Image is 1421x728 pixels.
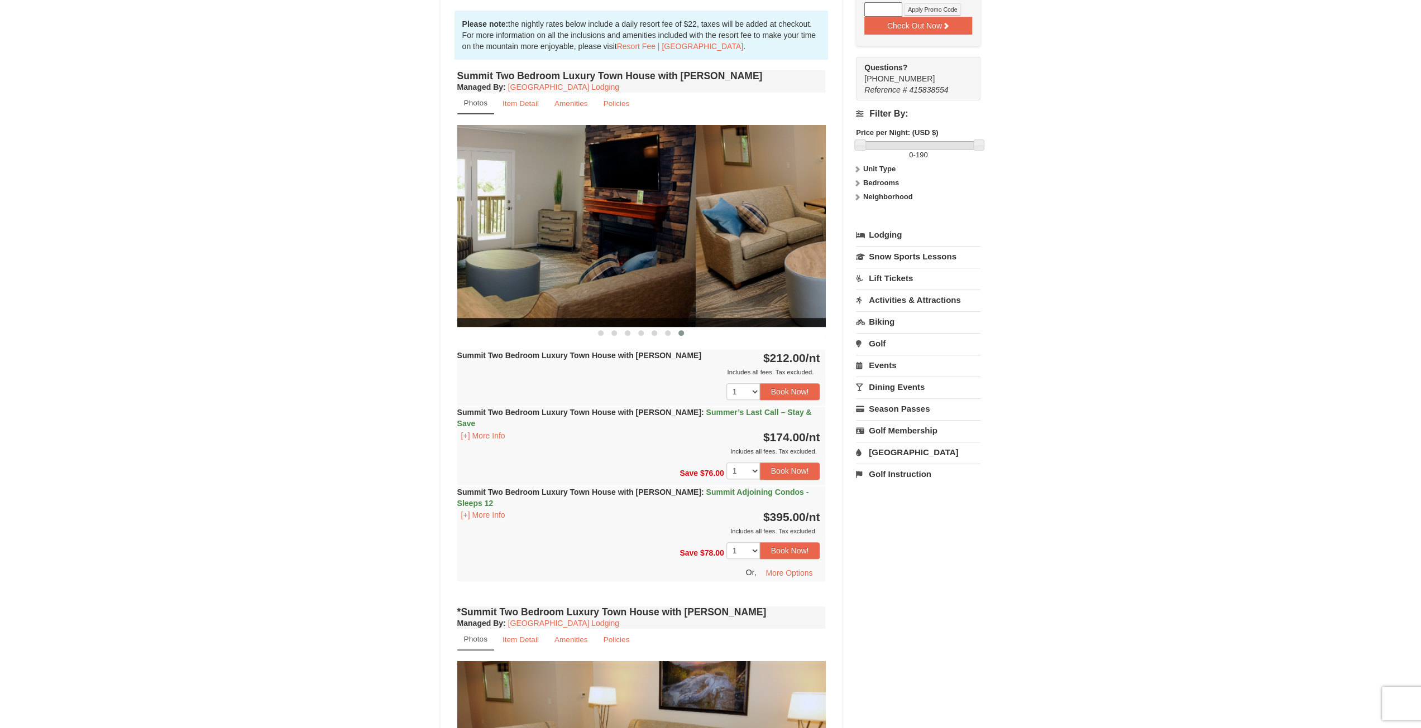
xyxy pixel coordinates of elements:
[806,431,820,443] span: /nt
[495,93,546,114] a: Item Detail
[806,351,820,364] span: /nt
[508,619,619,628] a: [GEOGRAPHIC_DATA] Lodging
[856,150,980,161] label: -
[617,42,743,51] a: Resort Fee | [GEOGRAPHIC_DATA]
[763,510,806,523] span: $395.00
[457,351,701,360] strong: Summit Two Bedroom Luxury Town House with [PERSON_NAME]
[457,83,506,91] strong: :
[856,311,980,332] a: Biking
[856,420,980,441] a: Golf Membership
[464,635,487,643] small: Photos
[547,93,595,114] a: Amenities
[457,446,820,457] div: Includes all fees. Tax excluded.
[760,542,820,559] button: Book Now!
[763,431,806,443] span: $174.00
[503,635,539,644] small: Item Detail
[909,151,913,159] span: 0
[856,268,980,288] a: Lift Tickets
[680,469,698,478] span: Save
[700,548,724,557] span: $78.00
[856,128,938,137] strong: Price per Night: (USD $)
[864,63,907,72] strong: Questions?
[457,619,503,628] span: Managed By
[856,246,980,267] a: Snow Sports Lessons
[457,619,506,628] strong: :
[864,17,972,35] button: Check Out Now
[503,99,539,108] small: Item Detail
[863,179,899,187] strong: Bedrooms
[864,85,907,94] span: Reference #
[856,225,980,245] a: Lodging
[856,109,980,119] h4: Filter By:
[909,85,948,94] span: 415838554
[856,355,980,375] a: Events
[701,488,704,496] span: :
[806,510,820,523] span: /nt
[457,509,509,521] button: [+] More Info
[596,629,637,650] a: Policies
[701,408,704,417] span: :
[760,462,820,479] button: Book Now!
[603,635,629,644] small: Policies
[864,62,960,83] span: [PHONE_NUMBER]
[863,165,896,173] strong: Unit Type
[758,565,820,581] button: More Options
[454,11,829,60] div: the nightly rates below include a daily resort fee of $22, taxes will be added at checkout. For m...
[856,464,980,484] a: Golf Instruction
[457,408,812,428] strong: Summit Two Bedroom Luxury Town House with [PERSON_NAME]
[696,125,1064,326] img: 18876286-202-fb468a36.png
[457,525,820,537] div: Includes all fees. Tax excluded.
[680,548,698,557] span: Save
[916,151,928,159] span: 190
[856,442,980,462] a: [GEOGRAPHIC_DATA]
[457,83,503,91] span: Managed By
[700,469,724,478] span: $76.00
[554,635,588,644] small: Amenities
[457,93,494,114] a: Photos
[462,20,508,28] strong: Please note:
[763,351,820,364] strong: $212.00
[863,192,913,201] strong: Neighborhood
[464,99,487,107] small: Photos
[856,398,980,419] a: Season Passes
[554,99,588,108] small: Amenities
[856,333,980,354] a: Golf
[596,93,637,114] a: Policies
[760,383,820,400] button: Book Now!
[457,488,809,508] span: Summit Adjoining Condos - Sleeps 12
[327,125,696,326] img: 18876286-209-a0fa8fad.png
[856,377,980,397] a: Dining Events
[904,3,961,16] button: Apply Promo Code
[457,606,826,618] h4: *Summit Two Bedroom Luxury Town House with [PERSON_NAME]
[547,629,595,650] a: Amenities
[495,629,546,650] a: Item Detail
[457,430,509,442] button: [+] More Info
[457,629,494,650] a: Photos
[457,70,826,81] h4: Summit Two Bedroom Luxury Town House with [PERSON_NAME]
[603,99,629,108] small: Policies
[508,83,619,91] a: [GEOGRAPHIC_DATA] Lodging
[746,568,757,577] span: Or,
[856,290,980,310] a: Activities & Attractions
[457,488,809,508] strong: Summit Two Bedroom Luxury Town House with [PERSON_NAME]
[457,367,820,378] div: Includes all fees. Tax excluded.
